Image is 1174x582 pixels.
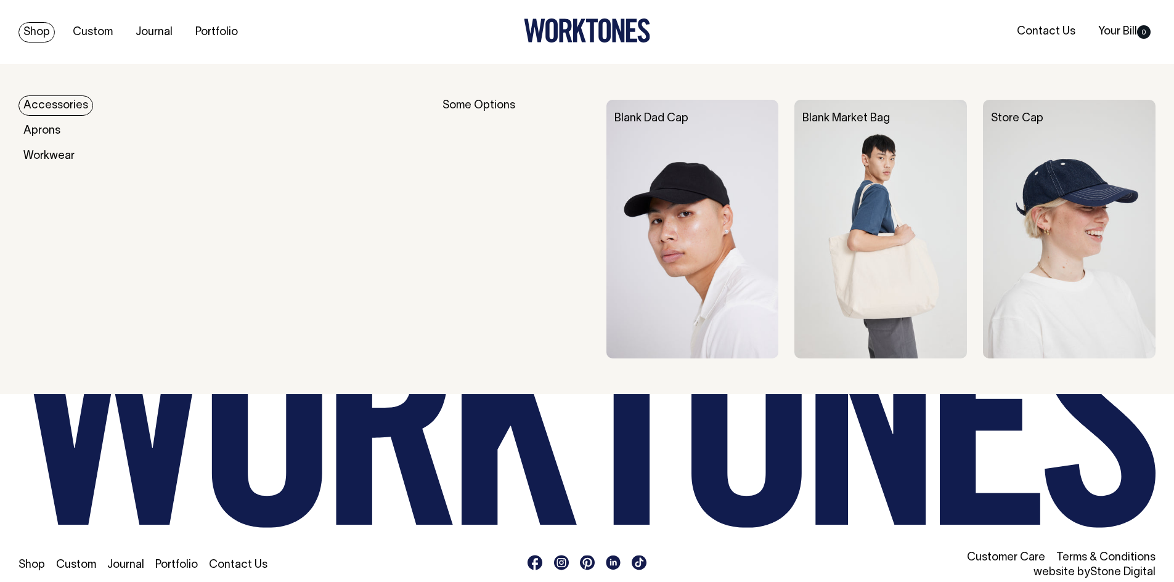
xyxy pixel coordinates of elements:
[983,100,1156,358] img: Store Cap
[614,113,688,124] a: Blank Dad Cap
[190,22,243,42] a: Portfolio
[1012,22,1080,42] a: Contact Us
[967,552,1045,563] a: Customer Care
[68,22,118,42] a: Custom
[606,100,779,358] img: Blank Dad Cap
[209,560,267,570] a: Contact Us
[18,146,79,166] a: Workwear
[56,560,96,570] a: Custom
[131,22,177,42] a: Journal
[18,121,65,141] a: Aprons
[802,113,890,124] a: Blank Market Bag
[155,560,198,570] a: Portfolio
[789,565,1156,580] li: website by
[1137,25,1151,39] span: 0
[18,560,45,570] a: Shop
[18,22,55,42] a: Shop
[107,560,144,570] a: Journal
[1093,22,1156,42] a: Your Bill0
[442,100,590,358] div: Some Options
[1090,567,1156,578] a: Stone Digital
[991,113,1043,124] a: Store Cap
[794,100,967,358] img: Blank Market Bag
[1056,552,1156,563] a: Terms & Conditions
[18,95,93,116] a: Accessories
